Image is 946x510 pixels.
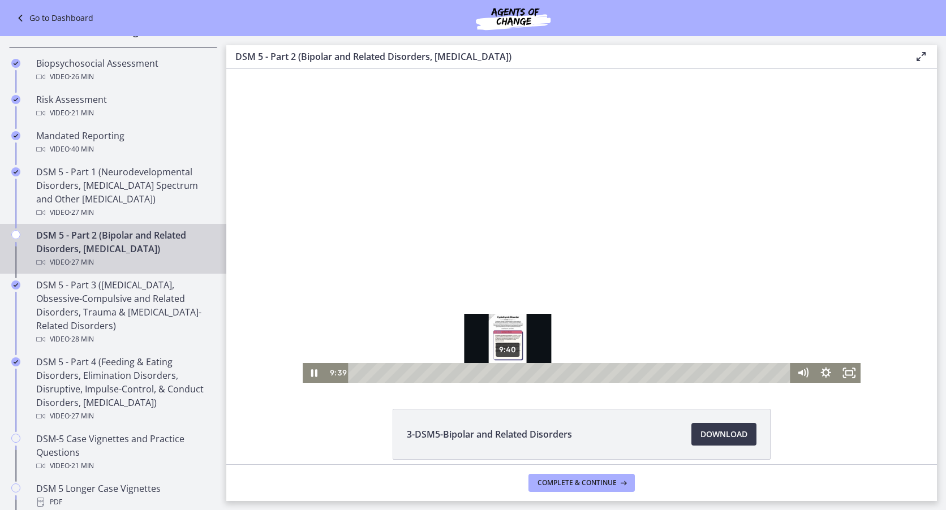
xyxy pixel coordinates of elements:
[691,423,756,446] a: Download
[528,474,635,492] button: Complete & continue
[70,142,94,156] span: · 40 min
[70,409,94,423] span: · 27 min
[36,278,213,346] div: DSM 5 - Part 3 ([MEDICAL_DATA], Obsessive-Compulsive and Related Disorders, Trauma & [MEDICAL_DAT...
[36,409,213,423] div: Video
[445,5,581,32] img: Agents of Change Social Work Test Prep
[36,70,213,84] div: Video
[588,294,611,314] button: Show settings menu
[70,106,94,120] span: · 21 min
[226,69,937,383] iframe: Video Lesson
[537,478,617,487] span: Complete & continue
[11,280,20,289] i: Completed
[36,228,213,269] div: DSM 5 - Part 2 (Bipolar and Related Disorders, [MEDICAL_DATA])
[36,495,213,509] div: PDF
[36,106,213,120] div: Video
[11,95,20,104] i: Completed
[11,59,20,68] i: Completed
[36,57,213,84] div: Biopsychosocial Assessment
[36,256,213,269] div: Video
[11,167,20,176] i: Completed
[36,432,213,473] div: DSM-5 Case Vignettes and Practice Questions
[36,206,213,219] div: Video
[36,355,213,423] div: DSM 5 - Part 4 (Feeding & Eating Disorders, Elimination Disorders, Disruptive, Impulse-Control, &...
[407,427,572,441] span: 3-DSM5-Bipolar and Related Disorders
[70,256,94,269] span: · 27 min
[36,165,213,219] div: DSM 5 - Part 1 (Neurodevelopmental Disorders, [MEDICAL_DATA] Spectrum and Other [MEDICAL_DATA])
[36,142,213,156] div: Video
[700,427,747,441] span: Download
[70,459,94,473] span: · 21 min
[70,206,94,219] span: · 27 min
[14,11,93,25] a: Go to Dashboard
[565,294,588,314] button: Mute
[36,129,213,156] div: Mandated Reporting
[36,459,213,473] div: Video
[11,357,20,366] i: Completed
[611,294,634,314] button: Fullscreen
[70,332,94,346] span: · 28 min
[36,332,213,346] div: Video
[235,50,896,63] h3: DSM 5 - Part 2 (Bipolar and Related Disorders, [MEDICAL_DATA])
[36,93,213,120] div: Risk Assessment
[11,131,20,140] i: Completed
[70,70,94,84] span: · 26 min
[36,482,213,509] div: DSM 5 Longer Case Vignettes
